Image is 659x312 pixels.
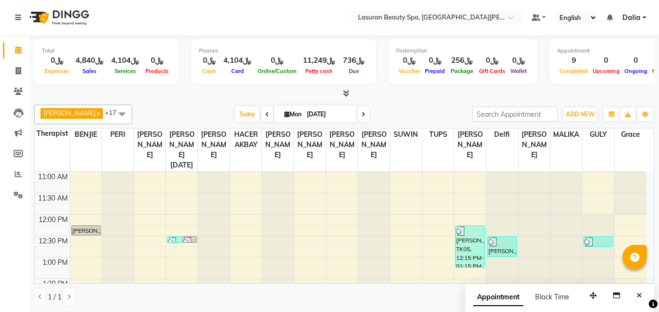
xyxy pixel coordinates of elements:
[105,109,124,116] span: +17
[25,4,92,31] img: logo
[282,110,304,118] span: Mon
[167,237,181,242] div: Reem, TK03, 12:30 PM-12:31 PM, HAIR COLOR FULL COLOR ROOT | صبغة الشعر بالكامل للشعر الجذور
[42,47,171,55] div: Total
[346,68,361,74] span: Due
[422,68,447,74] span: Prepaid
[262,128,294,161] span: [PERSON_NAME]
[37,215,70,225] div: 12:00 PM
[557,68,590,74] span: Completed
[43,109,96,117] span: [PERSON_NAME]
[422,55,447,66] div: ﷼0
[615,128,646,141] span: Grace
[42,68,72,74] span: Expenses
[182,237,197,242] div: Reem, TK03, 12:30 PM-12:31 PM, HAIR COLOR TONER MEDUIM | تونر للشعر المتوسط
[107,55,143,66] div: ﷼4,104
[72,226,100,235] div: [PERSON_NAME], TK01, 12:15 PM-12:30 PM, [GEOGRAPHIC_DATA] | جلسة [PERSON_NAME]
[40,257,70,268] div: 1:00 PM
[590,55,622,66] div: 0
[456,226,484,267] div: [PERSON_NAME], TK05, 12:15 PM-01:15 PM, CLASSIC COMBO M&P | كومبو كلاسيك (باديكير+مانكير)
[477,68,508,74] span: Gift Cards
[396,68,422,74] span: Voucher
[255,68,299,74] span: Online/Custom
[36,193,70,203] div: 11:30 AM
[229,68,246,74] span: Card
[448,68,476,74] span: Package
[166,128,198,171] span: [PERSON_NAME][DATE]
[36,172,70,182] div: 11:00 AM
[563,108,597,121] button: ADD NEW
[199,47,368,55] div: Finance
[35,128,70,139] div: Therapist
[72,55,107,66] div: ﷼4,840
[488,237,517,257] div: [PERSON_NAME], TK09, 12:30 PM-01:00 PM, Head Neck Shoulder Foot Massage | جلسه تدليك الرأس والرقب...
[508,68,529,74] span: Wallet
[473,289,523,306] span: Appointment
[143,68,171,74] span: Products
[339,55,368,66] div: ﷼736
[472,107,558,122] input: Search Appointment
[235,107,260,122] span: Today
[618,273,649,302] iframe: chat widget
[550,128,582,141] span: MALIKA
[390,128,422,141] span: SUWIN
[80,68,99,74] span: Sales
[134,128,166,161] span: [PERSON_NAME]
[358,128,390,161] span: [PERSON_NAME]
[255,55,299,66] div: ﷼0
[396,47,529,55] div: Redemption
[40,279,70,289] div: 1:30 PM
[422,128,454,141] span: TUPS
[447,55,477,66] div: ﷼256
[622,13,640,23] span: Dalia
[304,107,353,122] input: 2025-09-01
[582,128,614,141] span: GULY
[220,55,255,66] div: ﷼4,104
[299,55,339,66] div: ﷼11,249
[303,68,335,74] span: Petty cash
[396,55,422,66] div: ﷼0
[326,128,358,161] span: [PERSON_NAME]
[102,128,134,141] span: PERI
[508,55,529,66] div: ﷼0
[535,293,569,301] span: Block Time
[557,55,590,66] div: 9
[230,128,262,151] span: HACER AKBAY
[486,128,518,141] span: Delfi
[96,109,100,117] a: x
[477,55,508,66] div: ﷼0
[37,236,70,246] div: 12:30 PM
[70,128,102,141] span: BENJIE
[48,292,61,302] span: 1 / 1
[200,68,219,74] span: Cash
[622,68,650,74] span: Ongoing
[112,68,139,74] span: Services
[584,237,613,246] div: [PERSON_NAME], TK04, 12:30 PM-12:46 PM, Highlight FULL HEAD Length 1 | هايلايت لكامل الشعر 1
[199,55,220,66] div: ﷼0
[590,68,622,74] span: Upcoming
[519,128,550,161] span: [PERSON_NAME]
[294,128,326,161] span: [PERSON_NAME]
[566,110,595,118] span: ADD NEW
[622,55,650,66] div: 0
[143,55,171,66] div: ﷼0
[454,128,486,161] span: [PERSON_NAME]
[198,128,230,161] span: [PERSON_NAME]
[42,55,72,66] div: ﷼0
